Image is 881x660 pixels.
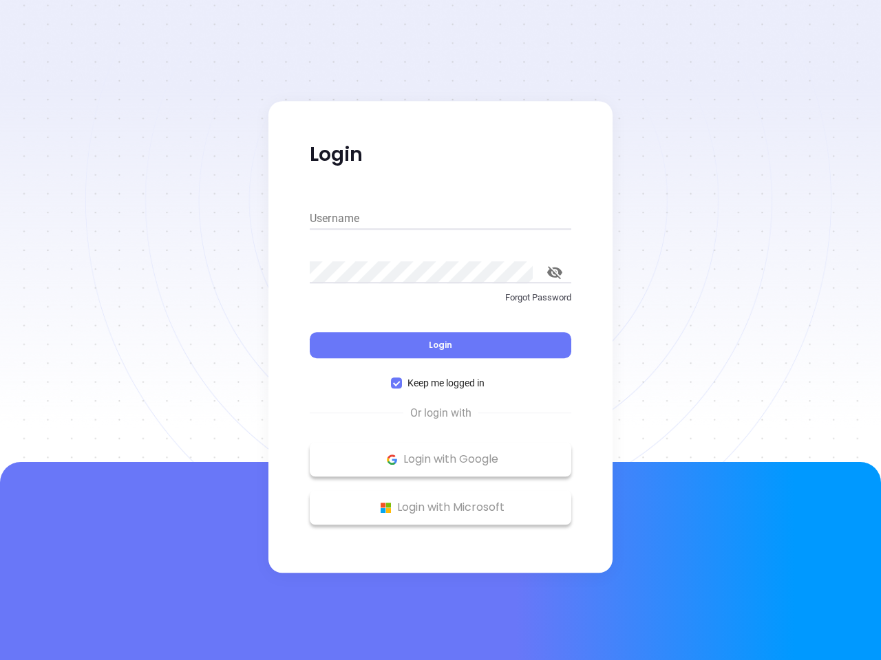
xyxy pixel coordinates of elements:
button: Microsoft Logo Login with Microsoft [310,490,571,525]
button: toggle password visibility [538,256,571,289]
span: Login [429,339,452,351]
p: Forgot Password [310,291,571,305]
p: Login [310,142,571,167]
button: Google Logo Login with Google [310,442,571,476]
img: Google Logo [383,451,401,468]
button: Login [310,332,571,358]
span: Or login with [403,405,478,421]
p: Login with Google [317,449,564,470]
p: Login with Microsoft [317,497,564,518]
a: Forgot Password [310,291,571,316]
span: Keep me logged in [402,375,490,390]
img: Microsoft Logo [377,499,394,516]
